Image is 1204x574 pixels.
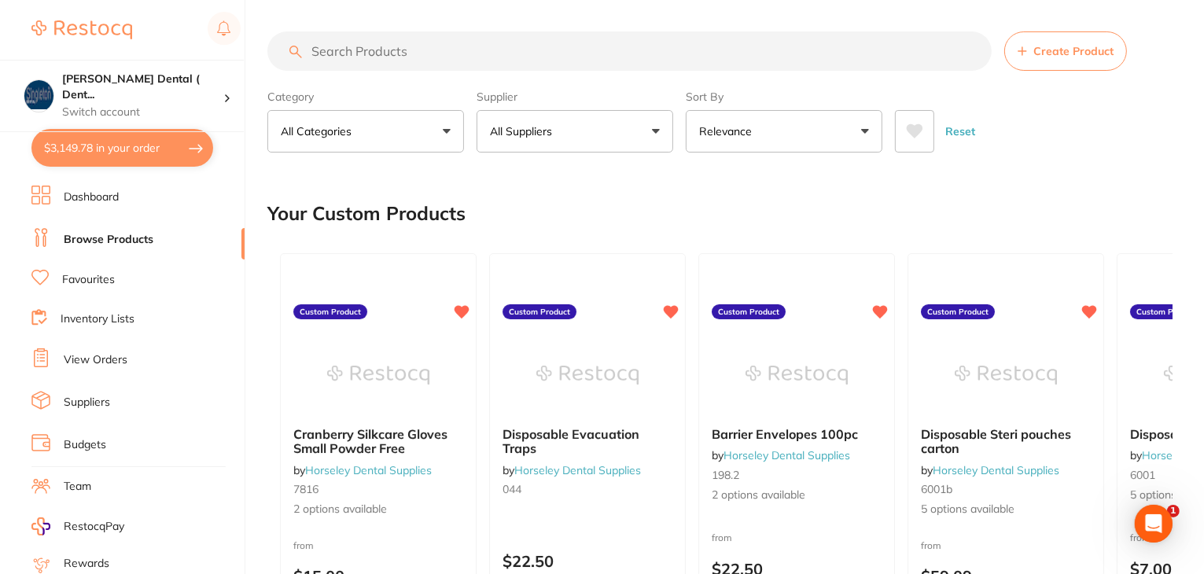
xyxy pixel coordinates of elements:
[503,463,641,477] span: by
[293,539,314,551] span: from
[712,469,882,481] small: 198.2
[477,90,673,104] label: Supplier
[921,502,1091,517] span: 5 options available
[62,272,115,288] a: Favourites
[1167,505,1180,517] span: 1
[699,123,758,139] p: Relevance
[490,123,558,139] p: All Suppliers
[267,90,464,104] label: Category
[305,463,432,477] a: Horseley Dental Supplies
[921,539,941,551] span: from
[62,105,223,120] p: Switch account
[1130,304,1204,320] label: Custom Product
[503,483,672,495] small: 044
[64,189,119,205] a: Dashboard
[536,336,639,414] img: Disposable Evacuation Traps
[64,556,109,572] a: Rewards
[267,110,464,153] button: All Categories
[746,336,848,414] img: Barrier Envelopes 100pc
[293,427,463,456] b: Cranberry Silkcare Gloves Small Powder Free
[64,352,127,368] a: View Orders
[293,483,463,495] small: 7816
[61,311,134,327] a: Inventory Lists
[941,110,980,153] button: Reset
[933,463,1059,477] a: Horseley Dental Supplies
[64,232,153,248] a: Browse Products
[1004,31,1127,71] button: Create Product
[31,20,132,39] img: Restocq Logo
[24,80,53,109] img: Singleton Dental ( DentalTown 8 Pty Ltd)
[31,12,132,48] a: Restocq Logo
[293,502,463,517] span: 2 options available
[686,90,882,104] label: Sort By
[712,304,786,320] label: Custom Product
[712,448,850,462] span: by
[267,31,992,71] input: Search Products
[514,463,641,477] a: Horseley Dental Supplies
[921,463,1059,477] span: by
[281,123,358,139] p: All Categories
[31,517,124,535] a: RestocqPay
[724,448,850,462] a: Horseley Dental Supplies
[477,110,673,153] button: All Suppliers
[1135,505,1173,543] div: Open Intercom Messenger
[31,129,213,167] button: $3,149.78 in your order
[921,427,1091,456] b: Disposable Steri pouches carton
[64,519,124,535] span: RestocqPay
[503,552,672,570] p: $22.50
[921,304,995,320] label: Custom Product
[503,427,672,456] b: Disposable Evacuation Traps
[267,203,466,225] h2: Your Custom Products
[31,517,50,535] img: RestocqPay
[712,488,882,503] span: 2 options available
[503,304,576,320] label: Custom Product
[921,483,1091,495] small: 6001b
[64,437,106,453] a: Budgets
[293,304,367,320] label: Custom Product
[686,110,882,153] button: Relevance
[64,479,91,495] a: Team
[64,395,110,410] a: Suppliers
[293,463,432,477] span: by
[62,72,223,102] h4: Singleton Dental ( DentalTown 8 Pty Ltd)
[1033,45,1114,57] span: Create Product
[712,532,732,543] span: from
[712,427,882,441] b: Barrier Envelopes 100pc
[955,336,1057,414] img: Disposable Steri pouches carton
[1130,532,1151,543] span: from
[327,336,429,414] img: Cranberry Silkcare Gloves Small Powder Free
